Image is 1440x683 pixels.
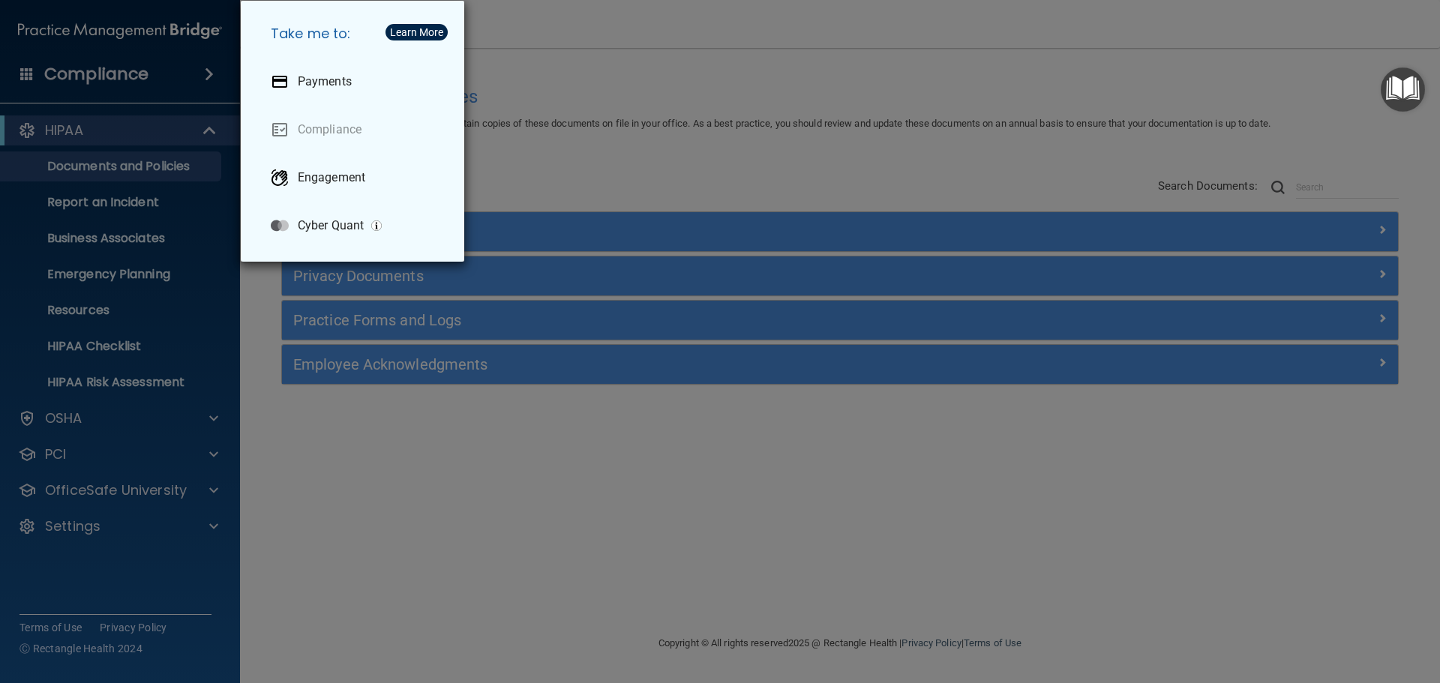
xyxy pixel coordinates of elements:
a: Engagement [259,157,452,199]
a: Cyber Quant [259,205,452,247]
h5: Take me to: [259,13,452,55]
p: Engagement [298,170,365,185]
p: Cyber Quant [298,218,364,233]
button: Open Resource Center [1381,67,1425,112]
div: Learn More [390,27,443,37]
p: Payments [298,74,352,89]
iframe: Drift Widget Chat Controller [1180,577,1422,637]
a: Payments [259,61,452,103]
button: Learn More [385,24,448,40]
a: Compliance [259,109,452,151]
